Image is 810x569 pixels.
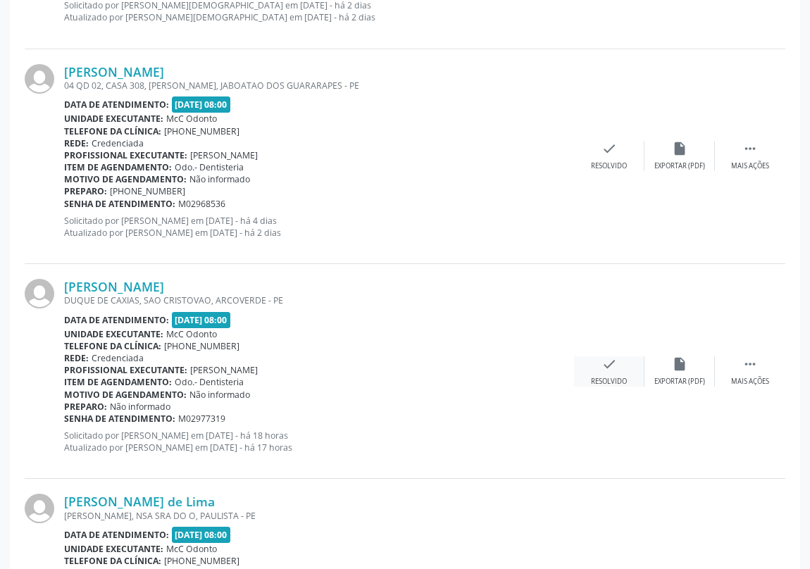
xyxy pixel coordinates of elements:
span: Odo.- Dentisteria [175,376,244,388]
span: Não informado [110,401,170,413]
span: M02977319 [178,413,225,425]
span: [PHONE_NUMBER] [164,340,239,352]
b: Profissional executante: [64,149,187,161]
span: McC Odonto [166,543,217,555]
div: Exportar (PDF) [654,377,705,387]
a: [PERSON_NAME] [64,64,164,80]
span: Odo.- Dentisteria [175,161,244,173]
img: img [25,279,54,308]
a: [PERSON_NAME] [64,279,164,294]
span: M02968536 [178,198,225,210]
b: Motivo de agendamento: [64,389,187,401]
span: [PHONE_NUMBER] [164,555,239,567]
span: Credenciada [92,137,144,149]
b: Unidade executante: [64,328,163,340]
span: [DATE] 08:00 [172,527,231,543]
b: Item de agendamento: [64,161,172,173]
span: McC Odonto [166,113,217,125]
span: McC Odonto [166,328,217,340]
i: check [602,356,617,372]
b: Profissional executante: [64,364,187,376]
div: DUQUE DE CAXIAS, SAO CRISTOVAO, ARCOVERDE - PE [64,294,574,306]
b: Item de agendamento: [64,376,172,388]
b: Preparo: [64,185,107,197]
i: insert_drive_file [672,141,687,156]
img: img [25,494,54,523]
p: Solicitado por [PERSON_NAME] em [DATE] - há 4 dias Atualizado por [PERSON_NAME] em [DATE] - há 2 ... [64,215,574,239]
div: Resolvido [591,377,627,387]
b: Telefone da clínica: [64,340,161,352]
b: Unidade executante: [64,543,163,555]
span: Não informado [189,173,250,185]
b: Unidade executante: [64,113,163,125]
i:  [742,141,758,156]
i: insert_drive_file [672,356,687,372]
span: Credenciada [92,352,144,364]
b: Telefone da clínica: [64,555,161,567]
b: Senha de atendimento: [64,413,175,425]
b: Preparo: [64,401,107,413]
b: Rede: [64,352,89,364]
b: Data de atendimento: [64,99,169,111]
div: Resolvido [591,161,627,171]
span: [PHONE_NUMBER] [110,185,185,197]
div: [PERSON_NAME], NSA SRA DO O, PAULISTA - PE [64,510,574,522]
img: img [25,64,54,94]
b: Rede: [64,137,89,149]
div: Mais ações [731,161,769,171]
span: Não informado [189,389,250,401]
p: Solicitado por [PERSON_NAME] em [DATE] - há 18 horas Atualizado por [PERSON_NAME] em [DATE] - há ... [64,430,574,454]
b: Data de atendimento: [64,529,169,541]
a: [PERSON_NAME] de Lima [64,494,215,509]
b: Telefone da clínica: [64,125,161,137]
span: [DATE] 08:00 [172,312,231,328]
div: 04 QD 02, CASA 308, [PERSON_NAME], JABOATAO DOS GUARARAPES - PE [64,80,574,92]
div: Exportar (PDF) [654,161,705,171]
b: Data de atendimento: [64,314,169,326]
span: [PERSON_NAME] [190,149,258,161]
b: Senha de atendimento: [64,198,175,210]
span: [DATE] 08:00 [172,96,231,113]
span: [PHONE_NUMBER] [164,125,239,137]
i: check [602,141,617,156]
span: [PERSON_NAME] [190,364,258,376]
i:  [742,356,758,372]
div: Mais ações [731,377,769,387]
b: Motivo de agendamento: [64,173,187,185]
